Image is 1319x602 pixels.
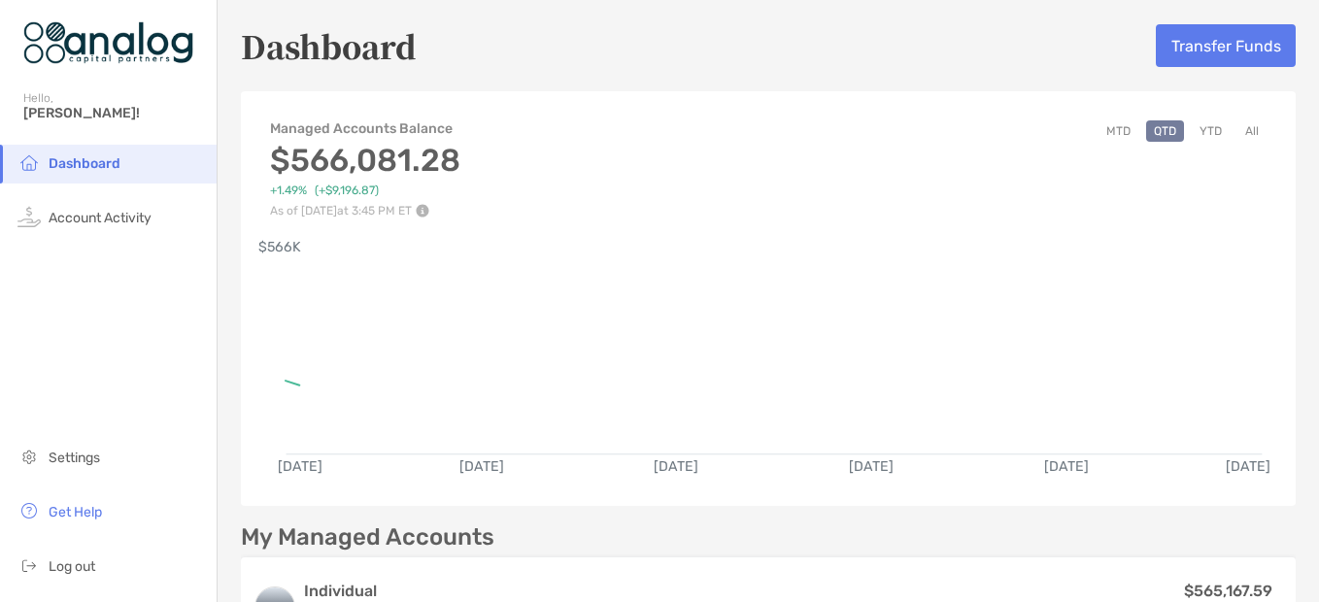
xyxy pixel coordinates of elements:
span: Get Help [49,504,102,520]
span: ( +$9,196.87 ) [315,184,379,198]
button: All [1237,120,1267,142]
img: settings icon [17,445,41,468]
img: Zoe Logo [23,8,193,78]
text: [DATE] [850,458,895,475]
button: QTD [1146,120,1184,142]
span: Log out [49,558,95,575]
p: As of [DATE] at 3:45 PM ET [270,204,460,217]
text: [DATE] [1226,458,1270,475]
text: $566K [258,239,301,255]
h5: Dashboard [241,23,417,68]
p: My Managed Accounts [241,525,494,550]
h3: $566,081.28 [270,142,460,179]
span: Account Activity [49,210,152,226]
button: Transfer Funds [1156,24,1296,67]
span: [PERSON_NAME]! [23,105,205,121]
img: activity icon [17,205,41,228]
text: [DATE] [1044,458,1089,475]
span: Dashboard [49,155,120,172]
img: household icon [17,150,41,174]
text: [DATE] [655,458,699,475]
text: [DATE] [459,458,504,475]
img: logout icon [17,553,41,577]
img: get-help icon [17,499,41,522]
text: [DATE] [278,458,322,475]
span: Settings [49,450,100,466]
span: +1.49% [270,184,307,198]
button: MTD [1099,120,1138,142]
h4: Managed Accounts Balance [270,120,460,137]
img: Performance Info [416,204,429,217]
button: YTD [1192,120,1230,142]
